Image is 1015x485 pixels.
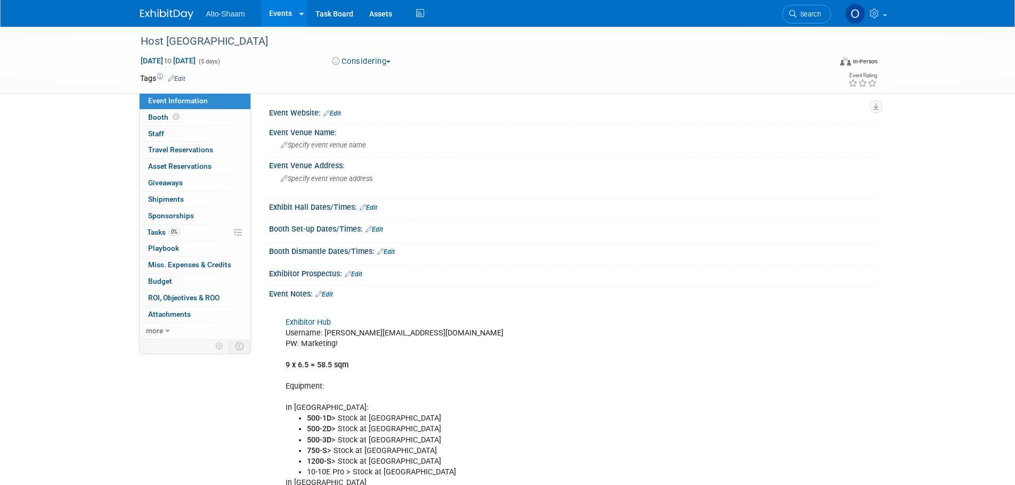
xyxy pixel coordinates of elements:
b: 9 x 6.5 = 58.5 sqm [286,360,348,369]
img: Olivia Strasser [845,4,865,24]
td: Toggle Event Tabs [229,339,250,353]
td: Personalize Event Tab Strip [210,339,229,353]
span: Specify event venue address [281,175,372,183]
div: Event Venue Name: [269,125,875,138]
b: 1200-S [307,457,331,466]
div: In-Person [852,57,878,65]
a: Attachments [140,307,250,323]
b: 750-S [307,446,327,455]
li: > Stock at [GEOGRAPHIC_DATA] [307,435,752,446]
a: Staff [140,126,250,142]
div: Event Venue Address: [269,158,875,171]
a: Edit [360,204,377,211]
span: Booth not reserved yet [171,113,181,121]
span: Booth [148,113,181,121]
b: 500-3D [307,435,331,445]
div: Event Notes: [269,286,875,300]
li: 10-10E Pro > Stock at [GEOGRAPHIC_DATA] [307,467,752,478]
span: Event Information [148,96,208,105]
span: Travel Reservations [148,145,213,154]
a: ROI, Objectives & ROO [140,290,250,306]
a: Travel Reservations [140,142,250,158]
span: Search [797,10,821,18]
a: Misc. Expenses & Credits [140,257,250,273]
span: Specify event venue name [281,141,366,149]
li: > Stock at [GEOGRAPHIC_DATA] [307,456,752,467]
a: Edit [377,248,395,256]
span: ROI, Objectives & ROO [148,293,220,302]
span: 0% [168,228,180,236]
a: Tasks0% [140,225,250,241]
div: Event Rating [848,73,877,78]
a: Search [782,5,831,23]
span: Giveaways [148,178,183,187]
span: Staff [148,129,164,138]
b: 500-1D [307,414,331,423]
div: Exhibit Hall Dates/Times: [269,199,875,213]
a: Exhibitor Hub [286,318,331,327]
span: Attachments [148,310,191,318]
a: Edit [366,226,383,233]
div: Booth Dismantle Dates/Times: [269,243,875,257]
a: more [140,323,250,339]
li: > Stock at [GEOGRAPHIC_DATA] [307,446,752,456]
span: Alto-Shaam [206,10,245,18]
li: > Stock at [GEOGRAPHIC_DATA] [307,424,752,434]
span: Shipments [148,195,184,203]
span: to [163,56,173,65]
button: Considering [328,56,395,67]
div: Host [GEOGRAPHIC_DATA] [137,32,815,51]
div: Event Format [768,55,878,71]
span: Playbook [148,244,179,252]
span: Misc. Expenses & Credits [148,260,231,269]
a: Edit [345,270,362,278]
a: Sponsorships [140,208,250,224]
a: Playbook [140,241,250,257]
div: Booth Set-up Dates/Times: [269,221,875,235]
a: Asset Reservations [140,159,250,175]
a: Budget [140,274,250,290]
span: Tasks [147,228,180,236]
span: more [146,326,163,335]
span: [DATE] [DATE] [140,56,196,65]
li: > Stock at [GEOGRAPHIC_DATA] [307,413,752,424]
td: Tags [140,73,185,84]
img: ExhibitDay [140,9,193,20]
div: Exhibitor Prospectus: [269,266,875,280]
a: Giveaways [140,175,250,191]
a: Edit [315,291,333,298]
span: Budget [148,277,172,285]
a: Event Information [140,93,250,109]
span: Asset Reservations [148,162,212,170]
a: Shipments [140,192,250,208]
a: Edit [323,110,341,117]
span: Sponsorships [148,211,194,220]
b: 500-2D [307,424,331,433]
span: (5 days) [198,58,220,65]
a: Edit [168,75,185,83]
img: Format-Inperson.png [840,57,851,65]
a: Booth [140,110,250,126]
div: Event Website: [269,105,875,119]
